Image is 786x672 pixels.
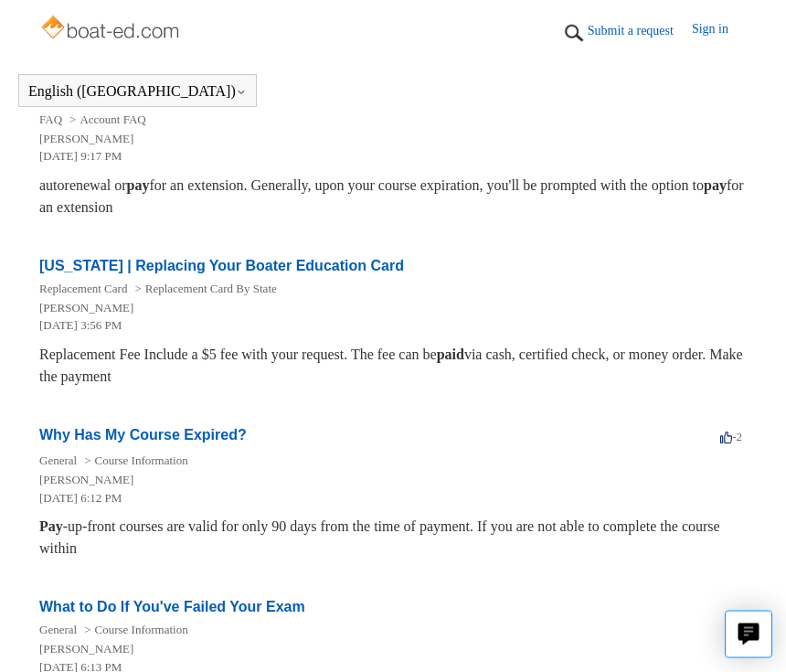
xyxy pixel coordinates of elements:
[39,472,728,490] li: [PERSON_NAME]
[437,347,464,363] em: paid
[725,611,772,658] button: Live chat
[39,600,305,615] a: What to Do If You've Failed Your Exam
[131,283,276,296] li: Replacement Card By State
[127,178,150,194] em: pay
[39,11,185,48] img: Boat-Ed Help Center home page
[145,283,277,296] a: Replacement Card By State
[39,176,747,219] div: autorenewal or for an extension. Generally, upon your course expiration, you'll be prompted with ...
[39,150,122,164] time: 03/15/2022, 21:17
[39,319,122,333] time: 05/21/2024, 15:56
[39,131,728,149] li: [PERSON_NAME]
[66,113,146,127] li: Account FAQ
[39,492,122,506] time: 01/05/2024, 18:12
[704,178,727,194] em: pay
[39,113,62,127] a: FAQ
[39,300,728,318] li: [PERSON_NAME]
[80,454,188,468] li: Course Information
[80,624,188,637] li: Course Information
[94,624,187,637] a: Course Information
[720,431,742,444] span: -2
[39,519,63,535] em: Pay
[39,259,404,274] a: [US_STATE] | Replacing Your Boater Education Card
[39,283,127,296] a: Replacement Card
[39,454,77,468] a: General
[39,345,747,389] div: Replacement Fee Include a $5 fee with your request. The fee can be via cash, certified check, or ...
[692,19,747,47] a: Sign in
[39,428,247,443] a: Why Has My Course Expired?
[39,624,77,637] a: General
[28,83,247,100] button: English ([GEOGRAPHIC_DATA])
[39,517,747,560] div: -up-front courses are valid for only 90 days from the time of payment. If you are not able to com...
[588,21,692,40] a: Submit a request
[39,641,728,659] li: [PERSON_NAME]
[80,113,145,127] a: Account FAQ
[94,454,187,468] a: Course Information
[560,19,588,47] img: 01HZPCYTXV3JW8MJV9VD7EMK0H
